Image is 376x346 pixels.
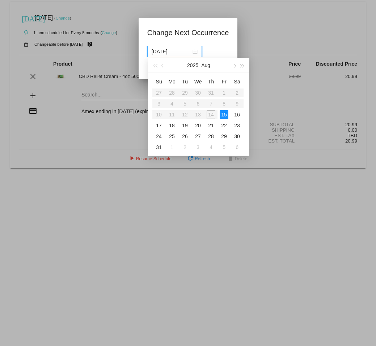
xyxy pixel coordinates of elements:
td: 8/20/2025 [191,120,204,131]
th: Fri [217,76,231,87]
input: Select date [152,48,191,55]
td: 8/15/2025 [217,109,231,120]
div: 29 [220,132,228,141]
div: 3 [194,143,202,152]
button: Update [147,62,179,75]
td: 8/16/2025 [231,109,244,120]
button: 2025 [187,58,198,73]
td: 8/18/2025 [165,120,178,131]
div: 21 [207,121,215,130]
td: 9/4/2025 [204,142,217,153]
button: Next year (Control + right) [238,58,246,73]
td: 8/29/2025 [217,131,231,142]
th: Sun [152,76,165,87]
td: 8/21/2025 [204,120,217,131]
th: Thu [204,76,217,87]
div: 26 [181,132,189,141]
td: 8/24/2025 [152,131,165,142]
div: 17 [155,121,163,130]
td: 8/25/2025 [165,131,178,142]
th: Mon [165,76,178,87]
button: Last year (Control + left) [151,58,159,73]
div: 22 [220,121,228,130]
h1: Change Next Occurrence [147,27,229,38]
div: 25 [168,132,176,141]
td: 9/6/2025 [231,142,244,153]
td: 9/3/2025 [191,142,204,153]
div: 24 [155,132,163,141]
div: 15 [220,110,228,119]
td: 8/17/2025 [152,120,165,131]
div: 2 [181,143,189,152]
td: 8/28/2025 [204,131,217,142]
div: 6 [233,143,241,152]
div: 28 [207,132,215,141]
td: 9/2/2025 [178,142,191,153]
td: 8/31/2025 [152,142,165,153]
td: 8/30/2025 [231,131,244,142]
button: Aug [201,58,210,73]
td: 8/22/2025 [217,120,231,131]
div: 5 [220,143,228,152]
div: 16 [233,110,241,119]
div: 27 [194,132,202,141]
div: 1 [168,143,176,152]
div: 23 [233,121,241,130]
div: 20 [194,121,202,130]
td: 8/19/2025 [178,120,191,131]
div: 30 [233,132,241,141]
td: 8/26/2025 [178,131,191,142]
button: Next month (PageDown) [230,58,238,73]
td: 9/1/2025 [165,142,178,153]
th: Wed [191,76,204,87]
th: Tue [178,76,191,87]
div: 31 [155,143,163,152]
td: 9/5/2025 [217,142,231,153]
td: 8/27/2025 [191,131,204,142]
td: 8/23/2025 [231,120,244,131]
div: 4 [207,143,215,152]
div: 18 [168,121,176,130]
div: 19 [181,121,189,130]
th: Sat [231,76,244,87]
button: Previous month (PageUp) [159,58,167,73]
